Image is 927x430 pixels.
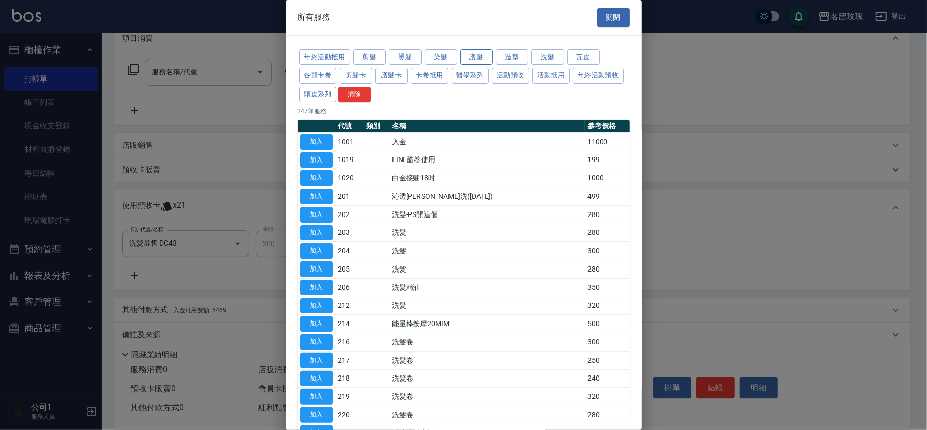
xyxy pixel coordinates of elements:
button: 加入 [300,353,333,368]
td: 白金接髮18吋 [389,169,585,187]
button: 加入 [300,389,333,405]
button: 護髮 [460,49,493,65]
td: 199 [585,151,630,169]
button: 加入 [300,189,333,204]
td: 280 [585,224,630,242]
button: 造型 [496,49,528,65]
button: 年終活動抵用 [299,49,350,65]
button: 加入 [300,225,333,241]
td: 1000 [585,169,630,187]
td: 218 [335,369,364,388]
td: 240 [585,369,630,388]
button: 加入 [300,207,333,223]
td: 320 [585,297,630,315]
td: 499 [585,187,630,206]
td: 212 [335,297,364,315]
button: 活動預收 [492,68,529,84]
td: 216 [335,333,364,352]
button: 清除 [338,87,371,102]
td: 洗髮 [389,242,585,260]
td: 300 [585,242,630,260]
td: 280 [585,406,630,424]
td: 214 [335,315,364,333]
td: 205 [335,260,364,279]
td: 280 [585,260,630,279]
td: 洗髮卷 [389,333,585,352]
button: 加入 [300,334,333,350]
td: 洗髮 [389,260,585,279]
td: 280 [585,205,630,224]
td: 300 [585,333,630,352]
button: 加入 [300,134,333,150]
button: 加入 [300,152,333,168]
button: 活動抵用 [532,68,570,84]
td: 洗髮卷 [389,406,585,424]
td: 洗髮卷 [389,351,585,369]
td: 沁透[PERSON_NAME]洗([DATE]) [389,187,585,206]
button: 加入 [300,261,333,277]
td: 320 [585,388,630,406]
td: 203 [335,224,364,242]
td: 1001 [335,132,364,151]
th: 參考價格 [585,120,630,133]
td: 洗髮卷 [389,388,585,406]
button: 卡卷抵用 [411,68,448,84]
button: 加入 [300,298,333,314]
td: 能量棒按摩20MIM [389,315,585,333]
button: 加入 [300,280,333,295]
td: 217 [335,351,364,369]
p: 247 筆服務 [298,106,630,116]
button: 加入 [300,243,333,259]
td: 206 [335,278,364,297]
span: 所有服務 [298,12,330,22]
button: 醫學系列 [452,68,489,84]
td: 1019 [335,151,364,169]
th: 名稱 [389,120,585,133]
button: 洗髮 [531,49,564,65]
td: 204 [335,242,364,260]
td: 250 [585,351,630,369]
button: 加入 [300,316,333,332]
button: 燙髮 [389,49,422,65]
td: 11000 [585,132,630,151]
button: 加入 [300,371,333,387]
button: 加入 [300,407,333,423]
button: 護髮卡 [375,68,408,84]
td: 洗髮-PS開這個 [389,205,585,224]
button: 剪髮 [353,49,386,65]
td: 201 [335,187,364,206]
td: 洗髮 [389,297,585,315]
button: 頭皮系列 [299,87,337,102]
button: 剪髮卡 [340,68,372,84]
button: 加入 [300,170,333,186]
td: 1020 [335,169,364,187]
button: 瓦皮 [567,49,600,65]
td: 350 [585,278,630,297]
th: 類別 [363,120,389,133]
th: 代號 [335,120,364,133]
button: 各類卡卷 [299,68,337,84]
td: 219 [335,388,364,406]
button: 年終活動預收 [573,68,624,84]
button: 染髮 [425,49,457,65]
td: 220 [335,406,364,424]
td: 202 [335,205,364,224]
td: 500 [585,315,630,333]
td: LINE酷卷使用 [389,151,585,169]
button: 關閉 [597,8,630,27]
td: 入金 [389,132,585,151]
td: 洗髮卷 [389,369,585,388]
td: 洗髮精油 [389,278,585,297]
td: 洗髮 [389,224,585,242]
